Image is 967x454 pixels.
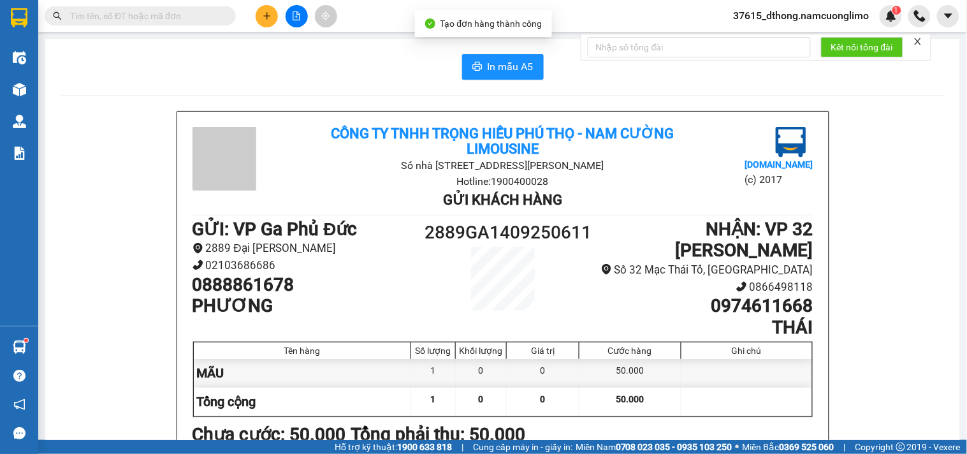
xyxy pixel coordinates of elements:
div: 0 [456,359,507,388]
span: environment [193,243,203,254]
span: Cung cấp máy in - giấy in: [473,440,572,454]
b: Gửi khách hàng [443,192,562,208]
span: | [462,440,463,454]
div: Số lượng [414,346,452,356]
div: Khối lượng [459,346,503,356]
sup: 1 [892,6,901,15]
li: Hotline: 1900400028 [296,173,709,189]
li: Hotline: 1900400028 [119,70,533,85]
li: Số nhà [STREET_ADDRESS][PERSON_NAME] [296,157,709,173]
b: Chưa cước : 50.000 [193,424,346,445]
strong: 0369 525 060 [780,442,834,452]
img: warehouse-icon [13,51,26,64]
span: message [13,427,25,439]
li: 02103686686 [193,257,425,274]
b: GỬI : VP Ga Phủ Đức [193,219,358,240]
button: file-add [286,5,308,27]
input: Tìm tên, số ĐT hoặc mã đơn [70,9,221,23]
span: 37615_dthong.namcuonglimo [723,8,880,24]
span: notification [13,399,25,411]
span: Tạo đơn hàng thành công [440,18,542,29]
span: Hỗ trợ kỹ thuật: [335,440,452,454]
span: check-circle [425,18,435,29]
div: Ghi chú [685,346,809,356]
img: logo.jpg [776,127,806,157]
img: phone-icon [914,10,926,22]
span: 0 [479,394,484,404]
img: warehouse-icon [13,83,26,96]
button: caret-down [937,5,959,27]
span: Miền Nam [576,440,732,454]
b: Tổng phải thu: 50.000 [351,424,526,445]
img: icon-new-feature [885,10,897,22]
span: 1 [431,394,436,404]
span: 50.000 [616,394,644,404]
div: 50.000 [579,359,681,388]
b: [DOMAIN_NAME] [745,159,813,170]
div: Tên hàng [197,346,408,356]
span: 0 [541,394,546,404]
li: 0866498118 [580,279,813,296]
li: 2889 Đại [PERSON_NAME] [193,240,425,257]
span: In mẫu A5 [488,59,534,75]
div: 1 [411,359,456,388]
span: phone [193,260,203,270]
span: phone [736,281,747,292]
img: solution-icon [13,147,26,160]
span: aim [321,11,330,20]
button: aim [315,5,337,27]
div: MÃU [194,359,412,388]
li: Số nhà [STREET_ADDRESS][PERSON_NAME] [119,54,533,70]
span: plus [263,11,272,20]
span: question-circle [13,370,25,382]
div: 0 [507,359,579,388]
input: Nhập số tổng đài [588,37,811,57]
div: Giá trị [510,346,576,356]
span: search [53,11,62,20]
img: logo-vxr [11,8,27,27]
b: NHẬN : VP 32 [PERSON_NAME] [676,219,813,261]
button: plus [256,5,278,27]
b: Công ty TNHH Trọng Hiếu Phú Thọ - Nam Cường Limousine [155,15,498,50]
span: 1 [894,6,899,15]
h1: 0888861678 [193,274,425,296]
strong: 1900 633 818 [397,442,452,452]
li: (c) 2017 [745,172,813,187]
span: caret-down [943,10,954,22]
span: file-add [292,11,301,20]
span: environment [601,264,612,275]
span: Kết nối tổng đài [831,40,893,54]
strong: 0708 023 035 - 0935 103 250 [616,442,732,452]
span: Tổng cộng [197,394,256,409]
h1: PHƯƠNG [193,295,425,317]
b: Công ty TNHH Trọng Hiếu Phú Thọ - Nam Cường Limousine [331,126,674,157]
button: printerIn mẫu A5 [462,54,544,80]
div: Cước hàng [583,346,677,356]
img: warehouse-icon [13,340,26,354]
h1: THÁI [580,317,813,339]
h1: 2889GA1409250611 [425,219,581,247]
sup: 1 [24,339,28,342]
h1: 0974611668 [580,295,813,317]
span: ⚪️ [736,444,739,450]
button: Kết nối tổng đài [821,37,903,57]
img: warehouse-icon [13,115,26,128]
span: printer [472,61,483,73]
li: Số 32 Mạc Thái Tổ, [GEOGRAPHIC_DATA] [580,261,813,279]
span: copyright [896,443,905,451]
span: | [844,440,846,454]
span: Miền Bắc [743,440,834,454]
span: close [913,37,922,46]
